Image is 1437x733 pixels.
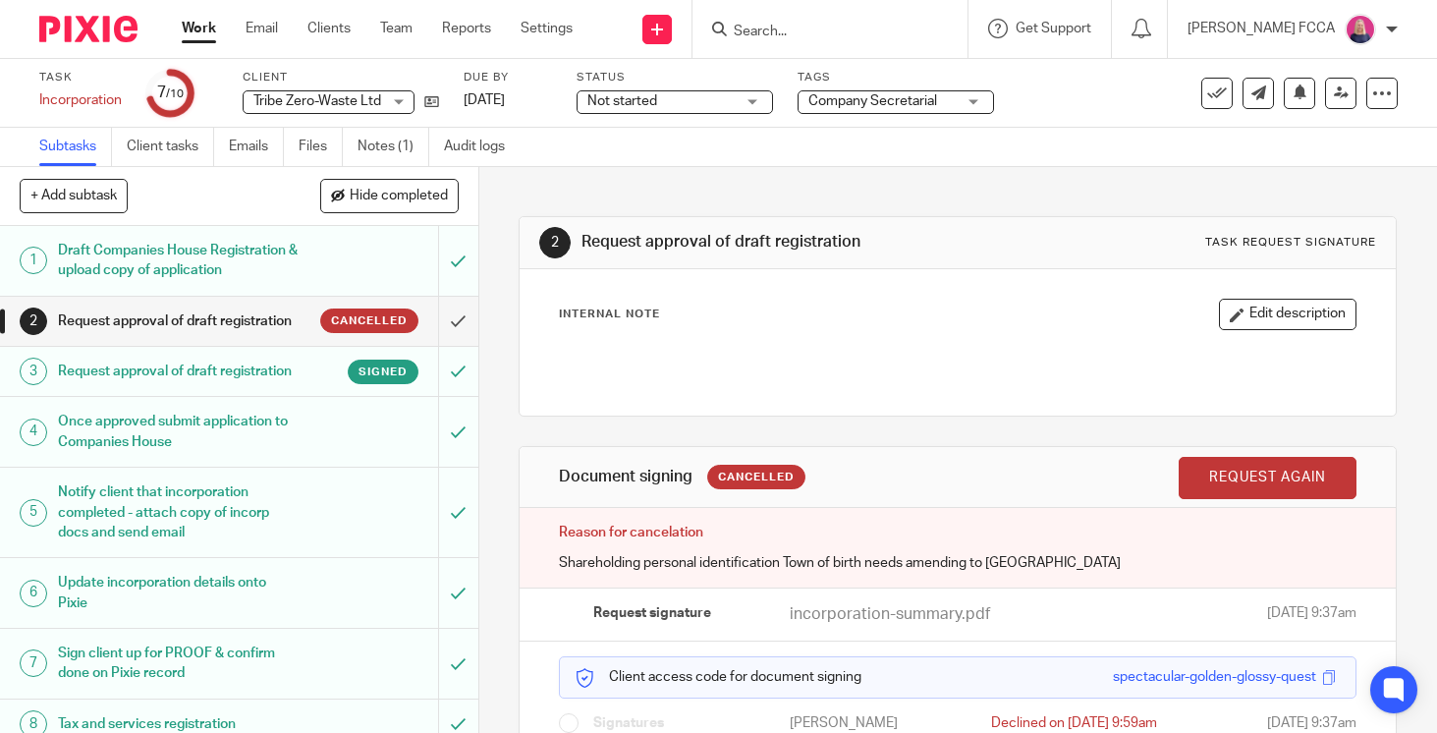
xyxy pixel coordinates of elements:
[1219,299,1356,330] button: Edit description
[20,358,47,385] div: 3
[521,19,573,38] a: Settings
[58,639,299,689] h1: Sign client up for PROOF & confirm done on Pixie record
[58,407,299,457] h1: Once approved submit application to Companies House
[559,467,692,487] h1: Document signing
[20,580,47,607] div: 6
[58,357,299,386] h1: Request approval of draft registration
[182,19,216,38] a: Work
[39,16,138,42] img: Pixie
[539,227,571,258] div: 2
[358,128,429,166] a: Notes (1)
[127,128,214,166] a: Client tasks
[464,93,505,107] span: [DATE]
[577,70,773,85] label: Status
[39,70,122,85] label: Task
[593,713,664,733] span: Signatures
[587,94,657,108] span: Not started
[808,94,937,108] span: Company Secretarial
[464,70,552,85] label: Due by
[790,603,1005,626] p: incorporation-summary.pdf
[593,603,711,623] span: Request signature
[575,667,861,687] p: Client access code for document signing
[380,19,413,38] a: Team
[58,236,299,286] h1: Draft Companies House Registration & upload copy of application
[559,553,1356,573] p: Shareholding personal identification Town of birth needs amending to [GEOGRAPHIC_DATA]
[229,128,284,166] a: Emails
[20,247,47,274] div: 1
[39,128,112,166] a: Subtasks
[442,19,491,38] a: Reports
[307,19,351,38] a: Clients
[1179,457,1356,499] a: Request again
[707,465,805,489] div: Cancelled
[359,364,408,380] span: Signed
[350,189,448,204] span: Hide completed
[1267,603,1356,626] span: [DATE] 9:37am
[1205,235,1376,251] div: Task request signature
[299,128,343,166] a: Files
[39,90,122,110] div: Incorporation
[20,499,47,527] div: 5
[246,19,278,38] a: Email
[559,307,660,322] p: Internal Note
[58,568,299,618] h1: Update incorporation details onto Pixie
[253,94,381,108] span: Tribe Zero-Waste Ltd
[1113,667,1316,687] div: spectacular-golden-glossy-quest
[790,713,959,733] p: [PERSON_NAME]
[798,70,994,85] label: Tags
[20,419,47,446] div: 4
[989,713,1158,733] div: Declined on [DATE] 9:59am
[1016,22,1091,35] span: Get Support
[559,523,1356,542] h3: Reason for cancelation
[58,307,299,336] h1: Request approval of draft registration
[1267,713,1356,733] span: [DATE] 9:37am
[20,649,47,677] div: 7
[20,179,128,212] button: + Add subtask
[331,312,408,329] span: Cancelled
[20,308,47,335] div: 2
[58,478,299,547] h1: Notify client that incorporation completed - attach copy of incorp docs and send email
[157,82,184,104] div: 7
[166,88,184,99] small: /10
[581,232,1000,253] h1: Request approval of draft registration
[320,179,459,212] button: Hide completed
[1188,19,1335,38] p: [PERSON_NAME] FCCA
[732,24,909,41] input: Search
[444,128,520,166] a: Audit logs
[1345,14,1376,45] img: Cheryl%20Sharp%20FCCA.png
[243,70,439,85] label: Client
